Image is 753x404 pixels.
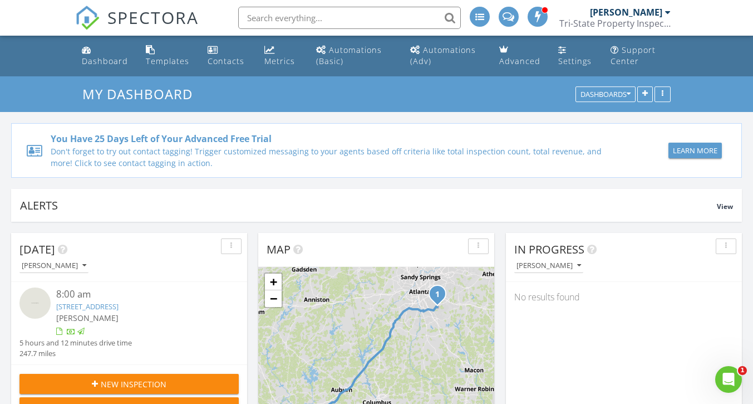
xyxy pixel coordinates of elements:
div: 5 hours and 12 minutes drive time [19,338,132,348]
div: Metrics [264,56,295,66]
span: [DATE] [19,242,55,257]
a: [STREET_ADDRESS] [56,301,119,311]
div: Don't forget to try out contact tagging! Trigger customized messaging to your agents based off cr... [51,145,614,169]
span: 1 [738,366,747,375]
a: SPECTORA [75,15,199,38]
div: Advanced [499,56,540,66]
button: [PERSON_NAME] [19,259,88,274]
div: No results found [506,282,742,312]
div: Settings [558,56,592,66]
div: Tri-State Property Inspections [559,18,671,29]
a: 8:00 am [STREET_ADDRESS] [PERSON_NAME] 5 hours and 12 minutes drive time 247.7 miles [19,288,239,359]
a: Automations (Basic) [312,40,397,72]
iframe: Intercom live chat [715,366,742,393]
a: Contacts [203,40,251,72]
span: New Inspection [101,378,166,390]
a: Templates [141,40,194,72]
div: [PERSON_NAME] [22,262,86,270]
div: 8:00 am [56,288,221,301]
div: You Have 25 Days Left of Your Advanced Free Trial [51,132,614,145]
span: Map [267,242,291,257]
i: 1 [435,291,440,299]
div: Support Center [611,45,656,66]
div: Learn More [673,145,717,157]
div: Templates [146,56,189,66]
span: SPECTORA [107,6,199,29]
button: New Inspection [19,374,239,394]
span: [PERSON_NAME] [56,313,119,323]
a: My Dashboard [82,85,202,103]
a: Automations (Advanced) [406,40,486,72]
div: [PERSON_NAME] [590,7,662,18]
span: In Progress [514,242,584,257]
div: 130 Valley Rd, Stockbridge, GA 30281 [437,294,444,300]
a: Support Center [606,40,675,72]
div: Contacts [208,56,244,66]
div: Dashboard [82,56,128,66]
input: Search everything... [238,7,461,29]
div: Dashboards [580,91,631,99]
img: streetview [19,288,51,319]
img: The Best Home Inspection Software - Spectora [75,6,100,30]
a: Zoom out [265,290,282,307]
button: Dashboards [575,87,636,103]
a: Zoom in [265,274,282,290]
button: [PERSON_NAME] [514,259,583,274]
a: Settings [554,40,597,72]
a: Advanced [495,40,545,72]
div: 247.7 miles [19,348,132,359]
a: Dashboard [77,40,132,72]
div: Alerts [20,198,717,213]
div: Automations (Adv) [410,45,476,66]
button: Learn More [668,143,722,158]
div: Automations (Basic) [316,45,382,66]
a: Metrics [260,40,303,72]
span: View [717,202,733,211]
div: [PERSON_NAME] [516,262,581,270]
